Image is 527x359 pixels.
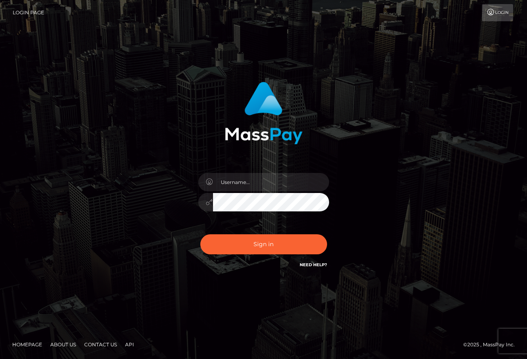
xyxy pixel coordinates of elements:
a: API [122,338,137,351]
img: MassPay Login [225,82,303,144]
a: Login [482,4,513,21]
a: Contact Us [81,338,120,351]
a: Homepage [9,338,45,351]
input: Username... [213,173,329,191]
div: © 2025 , MassPay Inc. [463,340,521,349]
a: About Us [47,338,79,351]
a: Login Page [13,4,44,21]
a: Need Help? [300,262,327,267]
button: Sign in [200,234,327,254]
